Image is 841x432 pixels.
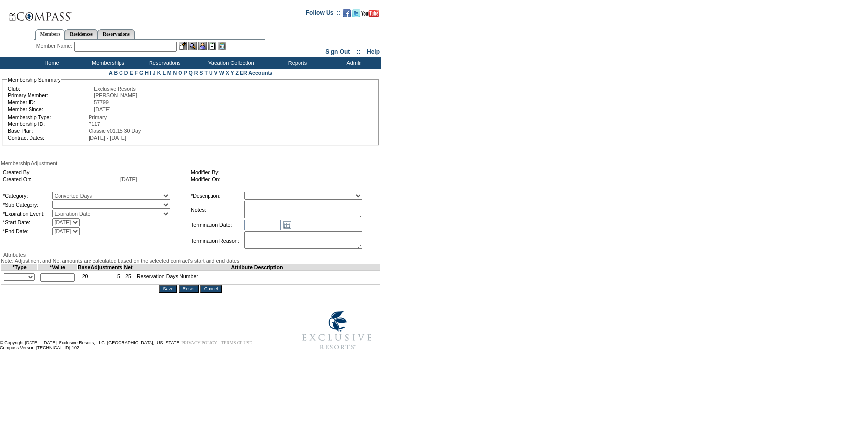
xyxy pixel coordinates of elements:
[325,57,381,69] td: Admin
[145,70,149,76] a: H
[124,70,128,76] a: D
[135,57,192,69] td: Reservations
[8,2,72,23] img: Compass Home
[157,70,161,76] a: K
[134,271,380,285] td: Reservation Days Number
[3,176,120,182] td: Created On:
[78,264,90,271] td: Base
[209,70,213,76] a: U
[191,176,375,182] td: Modified On:
[35,29,65,40] a: Members
[94,86,136,92] span: Exclusive Resorts
[352,9,360,17] img: Follow us on Twitter
[90,271,123,285] td: 5
[94,99,109,105] span: 57799
[8,114,88,120] td: Membership Type:
[268,57,325,69] td: Reports
[38,264,78,271] td: *Value
[357,48,360,55] span: ::
[8,99,93,105] td: Member ID:
[98,29,135,39] a: Reservations
[8,128,88,134] td: Base Plan:
[343,12,351,18] a: Become our fan on Facebook
[221,340,252,345] a: TERMS OF USE
[352,12,360,18] a: Follow us on Twitter
[293,306,381,355] img: Exclusive Resorts
[367,48,380,55] a: Help
[325,48,350,55] a: Sign Out
[89,121,100,127] span: 7117
[194,70,198,76] a: R
[226,70,229,76] a: X
[200,285,222,293] input: Cancel
[65,29,98,39] a: Residences
[89,135,126,141] span: [DATE] - [DATE]
[123,271,134,285] td: 25
[208,42,216,50] img: Reservations
[179,42,187,50] img: b_edit.gif
[139,70,143,76] a: G
[8,121,88,127] td: Membership ID:
[188,42,197,50] img: View
[153,70,156,76] a: J
[3,192,51,200] td: *Category:
[134,70,138,76] a: F
[89,114,107,120] span: Primary
[191,201,243,218] td: Notes:
[191,231,243,250] td: Termination Reason:
[204,70,208,76] a: T
[78,271,90,285] td: 20
[192,57,268,69] td: Vacation Collection
[218,42,226,50] img: b_calculator.gif
[179,285,198,293] input: Reset
[167,70,172,76] a: M
[123,264,134,271] td: Net
[282,219,293,230] a: Open the calendar popup.
[188,70,192,76] a: Q
[240,70,272,76] a: ER Accounts
[306,8,341,20] td: Follow Us ::
[184,70,187,76] a: P
[343,9,351,17] img: Become our fan on Facebook
[162,70,165,76] a: L
[235,70,239,76] a: Z
[129,70,133,76] a: E
[94,93,137,98] span: [PERSON_NAME]
[1,264,38,271] td: *Type
[3,201,51,209] td: *Sub Category:
[3,218,51,226] td: *Start Date:
[191,192,243,200] td: *Description:
[191,219,243,230] td: Termination Date:
[109,70,112,76] a: A
[199,70,203,76] a: S
[181,340,217,345] a: PRIVACY POLICY
[8,93,93,98] td: Primary Member:
[219,70,224,76] a: W
[3,210,51,217] td: *Expiration Event:
[120,176,137,182] span: [DATE]
[361,12,379,18] a: Subscribe to our YouTube Channel
[94,106,111,112] span: [DATE]
[22,57,79,69] td: Home
[1,258,380,264] div: Note: Adjustment and Net amounts are calculated based on the selected contract's start and end da...
[1,252,380,258] div: Attributes
[7,77,61,83] legend: Membership Summary
[8,135,88,141] td: Contract Dates:
[1,160,380,166] div: Membership Adjustment
[150,70,151,76] a: I
[8,86,93,92] td: Club:
[134,264,380,271] td: Attribute Description
[173,70,177,76] a: N
[3,169,120,175] td: Created By:
[191,169,375,175] td: Modified By:
[159,285,177,293] input: Save
[214,70,218,76] a: V
[8,106,93,112] td: Member Since:
[361,10,379,17] img: Subscribe to our YouTube Channel
[231,70,234,76] a: Y
[178,70,182,76] a: O
[3,227,51,235] td: *End Date:
[90,264,123,271] td: Adjustments
[198,42,207,50] img: Impersonate
[36,42,74,50] div: Member Name:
